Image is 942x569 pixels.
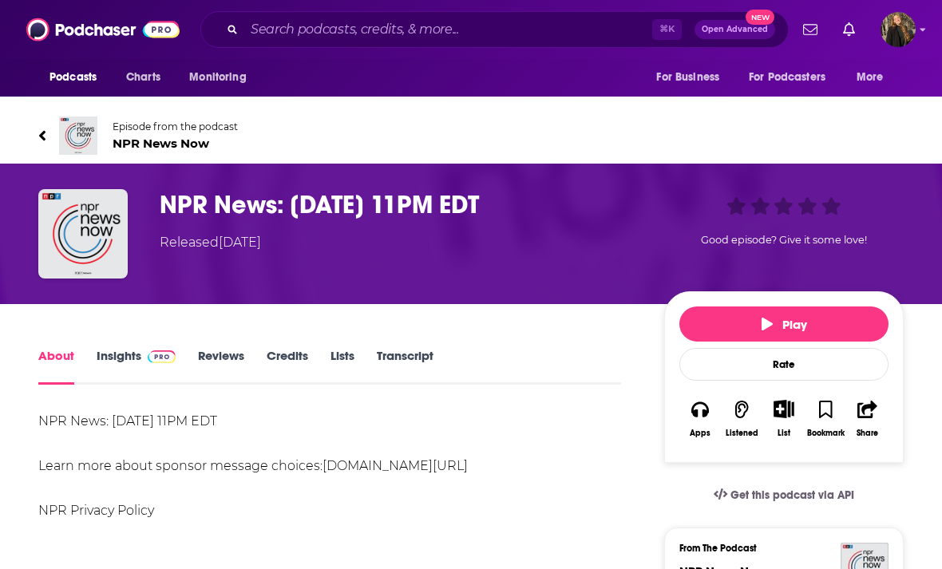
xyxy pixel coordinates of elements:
a: NPR News NowEpisode from the podcastNPR News Now [38,117,904,155]
button: open menu [38,62,117,93]
button: Open AdvancedNew [695,20,775,39]
span: Play [762,317,807,332]
div: Apps [690,429,710,438]
a: [DOMAIN_NAME][URL] [323,458,468,473]
a: Show notifications dropdown [797,16,824,43]
a: Reviews [198,348,244,385]
div: Rate [679,348,889,381]
a: InsightsPodchaser Pro [97,348,176,385]
span: Good episode? Give it some love! [701,234,867,246]
span: ⌘ K [652,19,682,40]
span: Charts [126,66,160,89]
img: Podchaser Pro [148,350,176,363]
a: Show notifications dropdown [837,16,861,43]
button: open menu [738,62,849,93]
button: Listened [721,389,762,448]
img: NPR News Now [59,117,97,155]
div: Released [DATE] [160,233,261,252]
span: New [746,10,774,25]
span: NPR News Now [113,136,238,151]
img: Podchaser - Follow, Share and Rate Podcasts [26,14,180,45]
span: Podcasts [49,66,97,89]
div: Share [857,429,878,438]
button: open menu [178,62,267,93]
div: List [778,428,790,438]
img: User Profile [881,12,916,47]
button: Show profile menu [881,12,916,47]
img: NPR News: 09-22-2025 11PM EDT [38,189,128,279]
span: Logged in as anamarquis [881,12,916,47]
a: About [38,348,74,385]
div: Show More ButtonList [763,389,805,448]
h3: From The Podcast [679,543,876,554]
h1: NPR News: 09-22-2025 11PM EDT [160,189,639,220]
a: Charts [116,62,170,93]
span: More [857,66,884,89]
input: Search podcasts, credits, & more... [244,17,652,42]
span: Monitoring [189,66,246,89]
div: NPR News: [DATE] 11PM EDT Learn more about sponsor message choices: [38,410,621,522]
a: Lists [330,348,354,385]
a: NPR Privacy Policy [38,503,154,518]
button: Show More Button [767,400,800,417]
button: Bookmark [805,389,846,448]
button: Play [679,306,889,342]
span: Open Advanced [702,26,768,34]
span: For Podcasters [749,66,825,89]
span: For Business [656,66,719,89]
div: Search podcasts, credits, & more... [200,11,789,48]
div: Bookmark [807,429,845,438]
a: Get this podcast via API [701,476,867,515]
button: Apps [679,389,721,448]
span: Episode from the podcast [113,121,238,132]
button: open menu [845,62,904,93]
a: Credits [267,348,308,385]
span: Get this podcast via API [730,488,854,502]
button: Share [847,389,889,448]
div: Listened [726,429,758,438]
a: Transcript [377,348,433,385]
button: open menu [645,62,739,93]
